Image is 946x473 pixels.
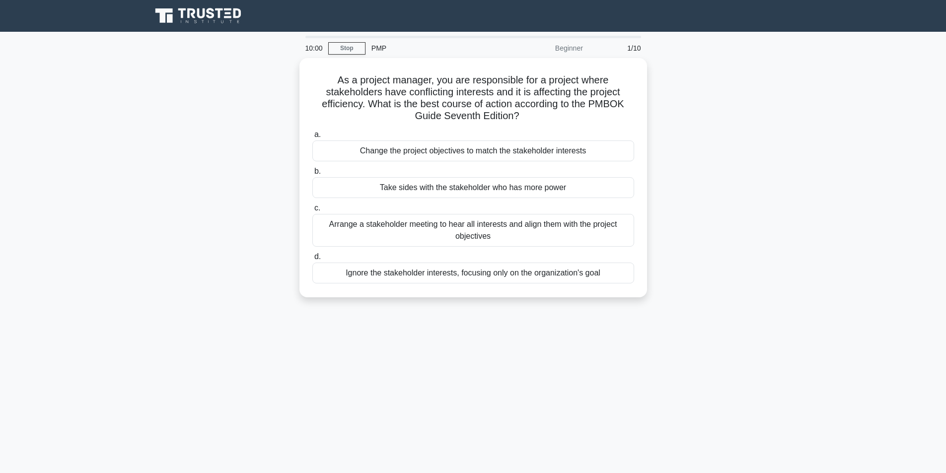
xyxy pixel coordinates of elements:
[312,140,634,161] div: Change the project objectives to match the stakeholder interests
[299,38,328,58] div: 10:00
[312,263,634,283] div: Ignore the stakeholder interests, focusing only on the organization's goal
[311,74,635,123] h5: As a project manager, you are responsible for a project where stakeholders have conflicting inter...
[314,130,321,138] span: a.
[502,38,589,58] div: Beginner
[312,177,634,198] div: Take sides with the stakeholder who has more power
[312,214,634,247] div: Arrange a stakeholder meeting to hear all interests and align them with the project objectives
[365,38,502,58] div: PMP
[328,42,365,55] a: Stop
[314,167,321,175] span: b.
[314,252,321,261] span: d.
[314,203,320,212] span: c.
[589,38,647,58] div: 1/10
